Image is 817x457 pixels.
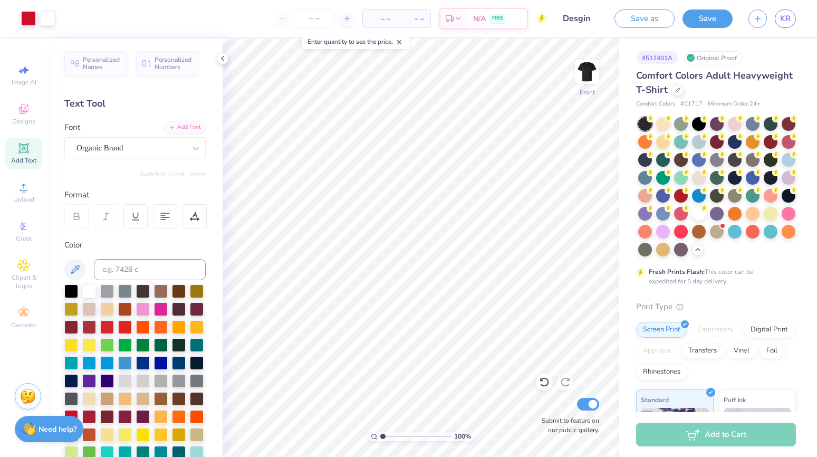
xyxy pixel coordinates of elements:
img: Front [576,61,598,82]
label: Font [64,121,80,134]
div: Text Tool [64,97,206,111]
div: Screen Print [636,322,687,338]
div: Format [64,189,207,201]
div: Embroidery [690,322,741,338]
div: Front [580,88,595,97]
span: – – [403,13,424,24]
div: Print Type [636,301,796,313]
span: FREE [492,15,503,22]
a: KR [775,9,796,28]
span: KR [780,13,791,25]
div: Original Proof [684,51,743,64]
div: Foil [760,343,784,359]
span: 100 % [454,432,471,441]
span: Clipart & logos [5,273,42,290]
span: N/A [473,13,486,24]
span: Designs [12,117,35,126]
span: Personalized Numbers [155,56,192,71]
span: Personalized Names [83,56,120,71]
span: Decorate [11,321,36,329]
div: Add Font [164,121,206,134]
button: Save [683,9,733,28]
input: e.g. 7428 c [94,259,206,280]
div: Rhinestones [636,364,687,380]
div: Digital Print [744,322,795,338]
input: Untitled Design [555,8,607,29]
span: Add Text [11,156,36,165]
button: Switch to Greek Letters [140,170,206,178]
span: Comfort Colors [636,100,675,109]
input: – – [294,9,335,28]
label: Submit to feature on our public gallery. [536,416,599,435]
div: This color can be expedited for 5 day delivery. [649,267,778,286]
div: Enter quantity to see the price. [302,34,409,49]
div: Transfers [681,343,724,359]
span: Image AI [12,78,36,87]
span: Comfort Colors Adult Heavyweight T-Shirt [636,69,793,96]
strong: Fresh Prints Flash: [649,268,705,276]
div: Applique [636,343,678,359]
span: – – [369,13,390,24]
span: Upload [13,195,34,204]
span: Greek [16,234,32,243]
div: # 512401A [636,51,678,64]
strong: Need help? [39,424,76,434]
div: Vinyl [727,343,756,359]
span: Minimum Order: 24 + [708,100,761,109]
div: Color [64,239,206,251]
button: Save as [614,9,675,28]
span: # C1717 [680,100,703,109]
span: Standard [641,394,669,405]
span: Puff Ink [724,394,746,405]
